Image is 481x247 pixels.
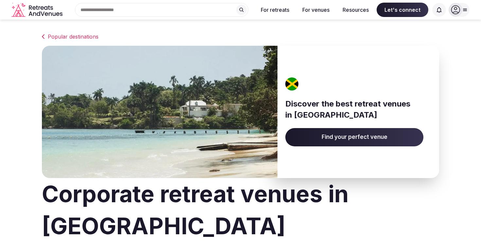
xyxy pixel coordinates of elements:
button: Resources [337,3,374,17]
a: Popular destinations [42,33,439,41]
a: Find your perfect venue [285,128,423,146]
img: Banner image for Jamaica representative of the country [42,46,277,178]
button: For retreats [256,3,294,17]
button: For venues [297,3,335,17]
span: Let's connect [377,3,428,17]
svg: Retreats and Venues company logo [11,3,64,17]
img: Jamaica's flag [283,77,301,91]
h3: Discover the best retreat venues in [GEOGRAPHIC_DATA] [285,98,423,120]
a: Visit the homepage [11,3,64,17]
h1: Corporate retreat venues in [GEOGRAPHIC_DATA] [42,178,439,242]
